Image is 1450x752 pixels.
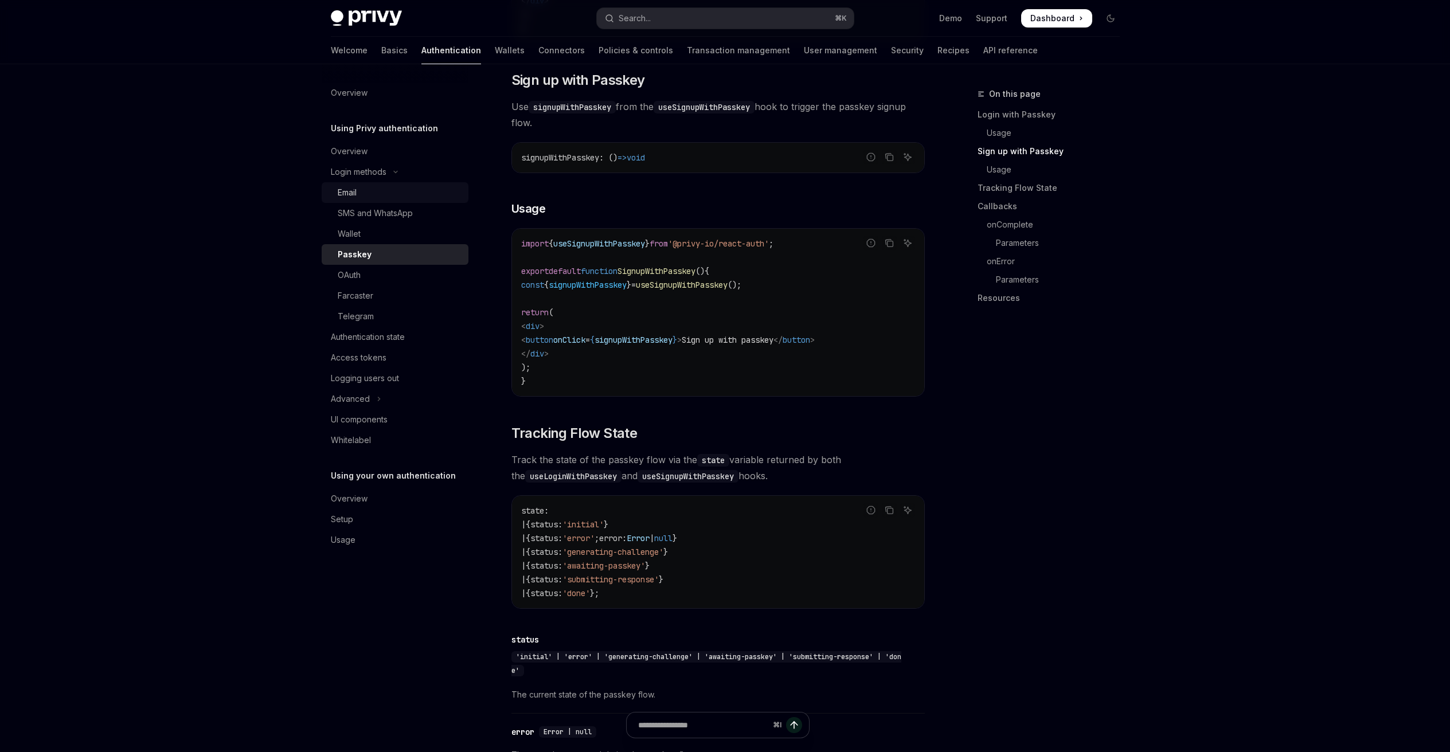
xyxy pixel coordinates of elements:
span: } [604,519,608,530]
span: : [558,574,562,585]
h5: Using Privy authentication [331,122,438,135]
span: 'error' [562,533,595,543]
a: Setup [322,509,468,530]
span: : [558,547,562,557]
button: Report incorrect code [863,503,878,518]
span: '@privy-io/react-auth' [668,238,769,249]
a: Sign up with Passkey [978,142,1129,160]
a: Farcaster [322,285,468,306]
code: state [697,454,729,467]
h5: Using your own authentication [331,469,456,483]
a: Usage [322,530,468,550]
a: Recipes [937,37,970,64]
span: | [521,574,526,585]
code: useSignupWithPasskey [638,470,738,483]
div: Logging users out [331,371,399,385]
span: button [783,335,810,345]
span: } [645,561,650,571]
span: signupWithPasskey [549,280,627,290]
span: () [695,266,705,276]
span: signupWithPasskey [595,335,673,345]
span: : [558,588,562,598]
a: Access tokens [322,347,468,368]
a: UI components [322,409,468,430]
a: Wallets [495,37,525,64]
span: status [530,561,558,571]
img: dark logo [331,10,402,26]
button: Copy the contents from the code block [882,236,897,250]
span: 'done' [562,588,590,598]
a: Usage [978,124,1129,142]
span: | [521,588,526,598]
a: SMS and WhatsApp [322,203,468,224]
span: status [530,533,558,543]
span: 'generating-challenge' [562,547,663,557]
span: > [677,335,682,345]
span: status [530,519,558,530]
span: } [663,547,668,557]
span: (); [728,280,741,290]
span: : [558,533,562,543]
input: Ask a question... [638,712,768,738]
a: Policies & controls [599,37,673,64]
div: Email [338,186,357,199]
span: ; [769,238,773,249]
a: onComplete [978,216,1129,234]
span: | [521,561,526,571]
span: : [558,561,562,571]
span: div [530,348,544,359]
span: { [526,519,530,530]
span: Dashboard [1030,13,1074,24]
span: { [526,588,530,598]
span: signupWithPasskey [521,152,599,163]
span: { [526,561,530,571]
span: Tracking Flow State [511,424,638,442]
span: state [521,506,544,516]
span: SignupWithPasskey [617,266,695,276]
div: Overview [331,86,368,100]
a: API reference [983,37,1038,64]
span: { [526,533,530,543]
div: Telegram [338,310,374,323]
span: useSignupWithPasskey [636,280,728,290]
a: Passkey [322,244,468,265]
div: Farcaster [338,289,373,303]
span: useSignupWithPasskey [553,238,645,249]
span: < [521,321,526,331]
span: div [526,321,540,331]
span: { [590,335,595,345]
span: button [526,335,553,345]
span: Track the state of the passkey flow via the variable returned by both the and hooks. [511,452,925,484]
div: OAuth [338,268,361,282]
span: > [544,348,549,359]
span: </ [773,335,783,345]
span: < [521,335,526,345]
span: return [521,307,549,318]
a: Tracking Flow State [978,179,1129,197]
a: onError [978,252,1129,271]
span: } [521,376,526,386]
span: status [530,547,558,557]
a: Parameters [978,234,1129,252]
a: Authentication [421,37,481,64]
span: from [650,238,668,249]
span: }; [590,588,599,598]
span: : [622,533,627,543]
a: Support [976,13,1007,24]
a: Transaction management [687,37,790,64]
div: Usage [331,533,355,547]
span: } [627,280,631,290]
a: Dashboard [1021,9,1092,28]
span: { [526,547,530,557]
span: { [549,238,553,249]
span: function [581,266,617,276]
span: Sign up with passkey [682,335,773,345]
button: Open search [597,8,854,29]
span: > [810,335,815,345]
span: void [627,152,645,163]
div: Access tokens [331,351,386,365]
span: 'submitting-response' [562,574,659,585]
span: Error [627,533,650,543]
button: Ask AI [900,150,915,164]
div: Whitelabel [331,433,371,447]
